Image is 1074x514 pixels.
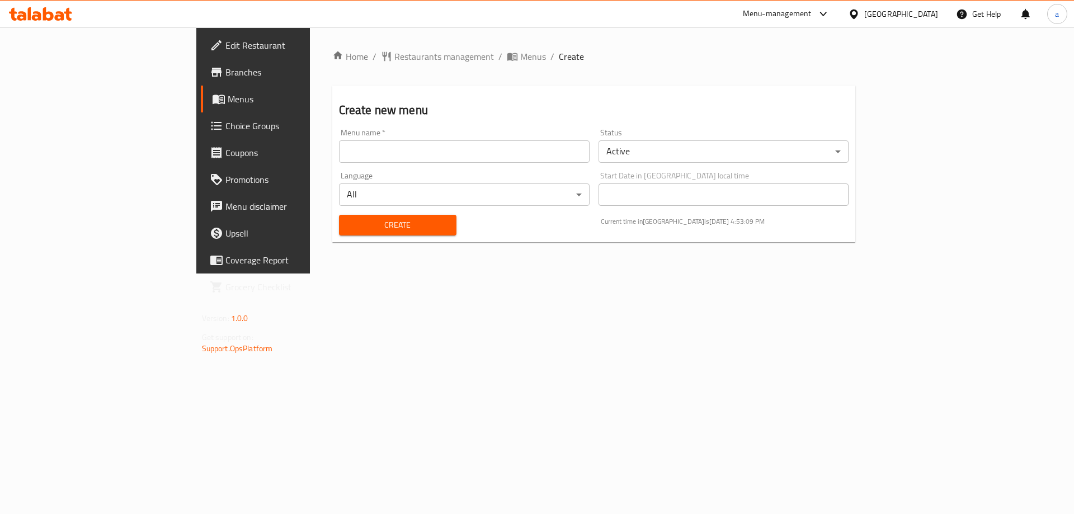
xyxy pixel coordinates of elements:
li: / [498,50,502,63]
a: Choice Groups [201,112,376,139]
span: Version: [202,311,229,326]
span: Coupons [225,146,367,159]
span: Promotions [225,173,367,186]
span: Restaurants management [394,50,494,63]
span: a [1055,8,1059,20]
input: Please enter Menu name [339,140,590,163]
span: Get support on: [202,330,253,345]
a: Menus [201,86,376,112]
a: Restaurants management [381,50,494,63]
div: Menu-management [743,7,812,21]
span: Coverage Report [225,253,367,267]
span: Menus [228,92,367,106]
span: Create [559,50,584,63]
span: Upsell [225,227,367,240]
p: Current time in [GEOGRAPHIC_DATA] is [DATE] 4:53:09 PM [601,216,849,227]
nav: breadcrumb [332,50,856,63]
a: Branches [201,59,376,86]
a: Menus [507,50,546,63]
a: Grocery Checklist [201,273,376,300]
a: Promotions [201,166,376,193]
div: All [339,183,590,206]
span: Grocery Checklist [225,280,367,294]
a: Coverage Report [201,247,376,273]
span: Edit Restaurant [225,39,367,52]
div: [GEOGRAPHIC_DATA] [864,8,938,20]
span: Create [348,218,447,232]
button: Create [339,215,456,235]
span: 1.0.0 [231,311,248,326]
span: Menu disclaimer [225,200,367,213]
a: Edit Restaurant [201,32,376,59]
a: Upsell [201,220,376,247]
a: Menu disclaimer [201,193,376,220]
a: Support.OpsPlatform [202,341,273,356]
span: Choice Groups [225,119,367,133]
span: Branches [225,65,367,79]
h2: Create new menu [339,102,849,119]
a: Coupons [201,139,376,166]
li: / [550,50,554,63]
span: Menus [520,50,546,63]
div: Active [599,140,849,163]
